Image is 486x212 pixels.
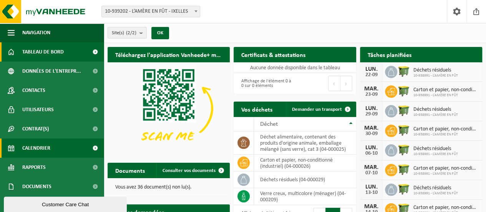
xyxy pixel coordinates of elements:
[413,132,478,137] span: 10-938991 - L’AMÈRE EN FÛT
[22,100,54,119] span: Utilisateurs
[397,163,410,176] img: WB-1100-HPE-GN-50
[413,205,478,211] span: Carton et papier, non-conditionné (industriel)
[22,139,50,158] span: Calendrier
[413,73,458,78] span: 10-938991 - L’AMÈRE EN FÛT
[22,158,46,177] span: Rapports
[22,119,49,139] span: Contrat(s)
[364,145,379,151] div: LUN.
[340,76,352,91] button: Next
[237,75,291,92] div: Affichage de l'élément 0 à 0 sur 0 éléments
[364,112,379,117] div: 29-09
[364,170,379,176] div: 07-10
[364,190,379,195] div: 13-10
[4,195,128,212] iframe: chat widget
[234,47,313,62] h2: Certificats & attestations
[413,107,458,113] span: Déchets résiduels
[360,47,419,62] h2: Tâches planifiées
[364,105,379,112] div: LUN.
[413,185,458,191] span: Déchets résiduels
[234,102,280,117] h2: Vos déchets
[413,126,478,132] span: Carton et papier, non-conditionné (industriel)
[413,93,478,98] span: 10-938991 - L’AMÈRE EN FÛT
[112,27,136,39] span: Site(s)
[364,184,379,190] div: LUN.
[364,66,379,72] div: LUN.
[108,27,147,38] button: Site(s)(2/2)
[364,86,379,92] div: MAR.
[108,62,230,154] img: Download de VHEPlus App
[286,102,355,117] a: Demander un transport
[364,131,379,137] div: 30-09
[397,104,410,117] img: WB-1100-HPE-GN-50
[292,107,342,112] span: Demander un transport
[413,67,458,73] span: Déchets résiduels
[364,204,379,210] div: MAR.
[22,62,81,81] span: Données de l'entrepr...
[254,132,356,155] td: déchet alimentaire, contenant des produits d'origine animale, emballage mélangé (sans verre), cat...
[413,152,458,157] span: 10-938991 - L’AMÈRE EN FÛT
[22,177,51,196] span: Documents
[22,42,64,62] span: Tableau de bord
[413,146,458,152] span: Déchets résiduels
[328,76,340,91] button: Previous
[163,168,216,173] span: Consulter vos documents
[254,155,356,172] td: carton et papier, non-conditionné (industriel) (04-000026)
[108,163,153,178] h2: Documents
[102,6,200,17] span: 10-939202 - L’AMÈRE EN FÛT - IXELLES
[413,172,478,176] span: 10-938991 - L’AMÈRE EN FÛT
[126,30,136,35] count: (2/2)
[364,125,379,131] div: MAR.
[413,87,478,93] span: Carton et papier, non-conditionné (industriel)
[115,185,222,190] p: Vous avez 36 document(s) non lu(s).
[413,191,458,196] span: 10-938991 - L’AMÈRE EN FÛT
[364,92,379,97] div: 23-09
[397,65,410,78] img: WB-1100-HPE-GN-50
[22,23,50,42] span: Navigation
[397,143,410,156] img: WB-1100-HPE-GN-50
[364,164,379,170] div: MAR.
[364,151,379,156] div: 06-10
[260,121,277,127] span: Déchet
[156,163,229,178] a: Consulter vos documents
[101,6,200,17] span: 10-939202 - L’AMÈRE EN FÛT - IXELLES
[413,113,458,117] span: 10-938991 - L’AMÈRE EN FÛT
[413,165,478,172] span: Carton et papier, non-conditionné (industriel)
[397,124,410,137] img: WB-1100-HPE-GN-50
[22,81,45,100] span: Contacts
[234,62,356,73] td: Aucune donnée disponible dans le tableau
[254,188,356,205] td: verre creux, multicolore (ménager) (04-000209)
[151,27,169,39] button: OK
[254,172,356,188] td: déchets résiduels (04-000029)
[397,84,410,97] img: WB-1100-HPE-GN-50
[397,182,410,195] img: WB-1100-HPE-GN-50
[364,72,379,78] div: 22-09
[108,47,230,62] h2: Téléchargez l'application Vanheede+ maintenant!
